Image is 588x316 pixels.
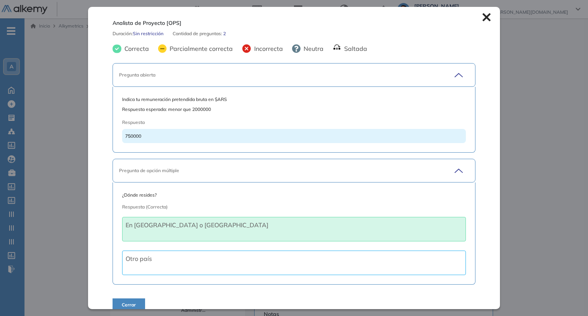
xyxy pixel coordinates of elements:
span: Otro país [126,255,152,262]
span: En [GEOGRAPHIC_DATA] o [GEOGRAPHIC_DATA] [126,221,268,229]
span: Neutra [301,44,323,53]
span: Incorrecta [251,44,283,53]
span: Respuesta esperada: menor que 2000000 [122,106,465,113]
span: Correcta [121,44,149,53]
span: Indica tu remuneración pretendida bruta en $ARS [122,96,465,103]
span: Saltada [341,44,367,53]
span: Parcialmente correcta [167,44,233,53]
span: 750000 [125,133,141,139]
span: Respuesta (Correcta) [122,204,168,210]
span: Cerrar [122,301,136,308]
span: Duración : [113,30,133,37]
span: Cantidad de preguntas: [173,30,223,37]
span: 2 [223,30,226,37]
span: Sin restricción [133,30,163,37]
button: Cerrar [113,298,145,311]
span: ¿Dónde resides? [122,192,465,199]
div: Pregunta de opción múltiple [119,167,434,174]
span: Respuesta [122,119,431,126]
div: Pregunta abierta [119,72,434,78]
span: Analista de Proyecto [OPS] [113,19,181,27]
